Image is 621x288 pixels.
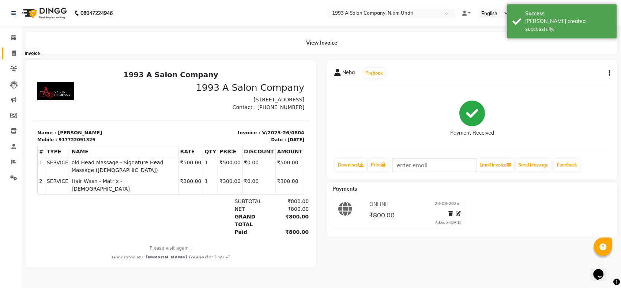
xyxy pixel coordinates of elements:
div: Bill created successfully. [525,18,611,33]
h2: 1993 A Salon Company [4,3,271,12]
div: 917722091329 [26,69,62,76]
a: Download [335,159,366,171]
td: ₹0.00 [209,90,242,108]
span: ₹800.00 [369,211,395,221]
div: Added on [DATE] [435,220,461,225]
span: Hair Wash - Matrix - [DEMOGRAPHIC_DATA] [39,110,144,126]
th: RATE [146,79,170,90]
h3: 1993 A Salon Company [142,15,271,26]
a: Feedback [554,159,580,171]
span: Payments [332,186,357,192]
div: Mobile : [4,69,24,76]
th: TYPE [12,79,37,90]
td: ₹300.00 [242,108,271,127]
span: Neha [342,69,355,79]
th: PRICE [185,79,210,90]
div: Success [525,10,611,18]
p: Contact : [PHONE_NUMBER] [142,36,271,44]
div: NET [197,138,237,146]
button: Email Invoice [477,159,514,171]
a: Print [368,159,388,171]
button: Send Message [515,159,551,171]
img: logo [19,3,69,23]
span: old Head Massage - Signature Head Massage ([DEMOGRAPHIC_DATA]) [39,91,144,107]
td: ₹300.00 [146,108,170,127]
b: 08047224946 [80,3,113,23]
span: 23-08-2025 [435,201,459,208]
input: enter email [392,158,476,172]
div: ₹800.00 [237,138,276,146]
div: Generated By : at [DATE] [4,187,271,194]
th: DISCOUNT [209,79,242,90]
td: SERVICE [12,108,37,127]
div: View Invoice [26,32,617,54]
td: 2 [5,108,12,127]
th: QTY [170,79,185,90]
td: 1 [170,90,185,108]
td: ₹500.00 [242,90,271,108]
div: GRAND TOTAL [197,146,237,161]
td: 1 [170,108,185,127]
div: Invoice [23,49,42,58]
div: ₹800.00 [237,130,276,138]
p: [STREET_ADDRESS] [142,29,271,36]
td: 1 [5,90,12,108]
td: SERVICE [12,90,37,108]
p: Please visit again ! [4,177,271,184]
p: Invoice : V/2025-26/0804 [142,62,271,69]
span: ONLINE [369,201,388,208]
button: Prebook [364,68,385,78]
p: Name : [PERSON_NAME] [4,62,133,69]
th: # [5,79,12,90]
span: [PERSON_NAME] (owner) [113,188,176,193]
div: Date : [238,69,253,76]
div: ₹800.00 [237,161,276,169]
div: SUBTOTAL [197,130,237,138]
td: ₹300.00 [185,108,210,127]
td: ₹0.00 [209,108,242,127]
iframe: chat widget [590,259,614,281]
th: AMOUNT [242,79,271,90]
div: Payment Received [450,129,494,137]
td: ₹500.00 [146,90,170,108]
td: ₹500.00 [185,90,210,108]
th: NAME [37,79,146,90]
div: [DATE] [255,69,271,76]
div: ₹800.00 [237,146,276,161]
div: Paid [197,161,237,169]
